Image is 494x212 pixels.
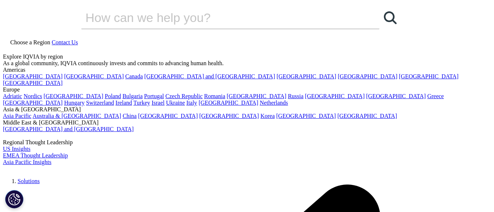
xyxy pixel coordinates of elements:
div: As a global community, IQVIA continuously invests and commits to advancing human health. [3,60,479,67]
a: Italy [186,100,197,106]
a: China [123,113,136,119]
a: [GEOGRAPHIC_DATA] and [GEOGRAPHIC_DATA] [144,73,275,79]
a: Ireland [116,100,132,106]
a: Hungary [64,100,85,106]
a: [GEOGRAPHIC_DATA] and [GEOGRAPHIC_DATA] [3,126,134,132]
a: Solutions [18,178,40,184]
a: Nordics [23,93,42,99]
a: Buscar [379,7,401,29]
a: [GEOGRAPHIC_DATA] [199,113,259,119]
a: Czech Republic [165,93,203,99]
div: Regional Thought Leadership [3,139,479,146]
a: [GEOGRAPHIC_DATA] [366,93,426,99]
a: Russia [288,93,304,99]
a: Australia & [GEOGRAPHIC_DATA] [33,113,121,119]
a: Netherlands [260,100,288,106]
a: [GEOGRAPHIC_DATA] [64,73,124,79]
a: [GEOGRAPHIC_DATA] [337,113,397,119]
a: Israel [151,100,165,106]
a: Canada [125,73,143,79]
a: Korea [261,113,275,119]
a: Adriatic [3,93,22,99]
a: US Insights [3,146,30,152]
a: [GEOGRAPHIC_DATA] [276,113,336,119]
a: [GEOGRAPHIC_DATA] [138,113,198,119]
a: Turkey [134,100,150,106]
div: Asia & [GEOGRAPHIC_DATA] [3,106,479,113]
svg: Search [384,11,397,24]
button: Configuración de cookies [5,190,23,208]
a: [GEOGRAPHIC_DATA] [3,73,63,79]
a: Poland [105,93,121,99]
a: Portugal [144,93,164,99]
div: Americas [3,67,479,73]
a: Asia Pacific [3,113,31,119]
a: [GEOGRAPHIC_DATA] [399,73,459,79]
input: Buscar [81,7,359,29]
a: [GEOGRAPHIC_DATA] [338,73,397,79]
a: Bulgaria [123,93,143,99]
a: Ukraine [166,100,185,106]
a: [GEOGRAPHIC_DATA] [305,93,364,99]
a: Romania [204,93,225,99]
a: EMEA Thought Leadership [3,152,68,159]
a: Switzerland [86,100,114,106]
a: [GEOGRAPHIC_DATA] [3,100,63,106]
a: [GEOGRAPHIC_DATA] [44,93,103,99]
a: [GEOGRAPHIC_DATA] [3,80,63,86]
a: Asia Pacific Insights [3,159,51,165]
a: Greece [427,93,444,99]
span: Choose a Region [10,39,50,45]
div: Europe [3,86,479,93]
div: Explore IQVIA by region [3,53,479,60]
a: [GEOGRAPHIC_DATA] [199,100,258,106]
a: Contact Us [52,39,78,45]
a: [GEOGRAPHIC_DATA] [277,73,336,79]
a: [GEOGRAPHIC_DATA] [227,93,287,99]
div: Middle East & [GEOGRAPHIC_DATA] [3,119,479,126]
